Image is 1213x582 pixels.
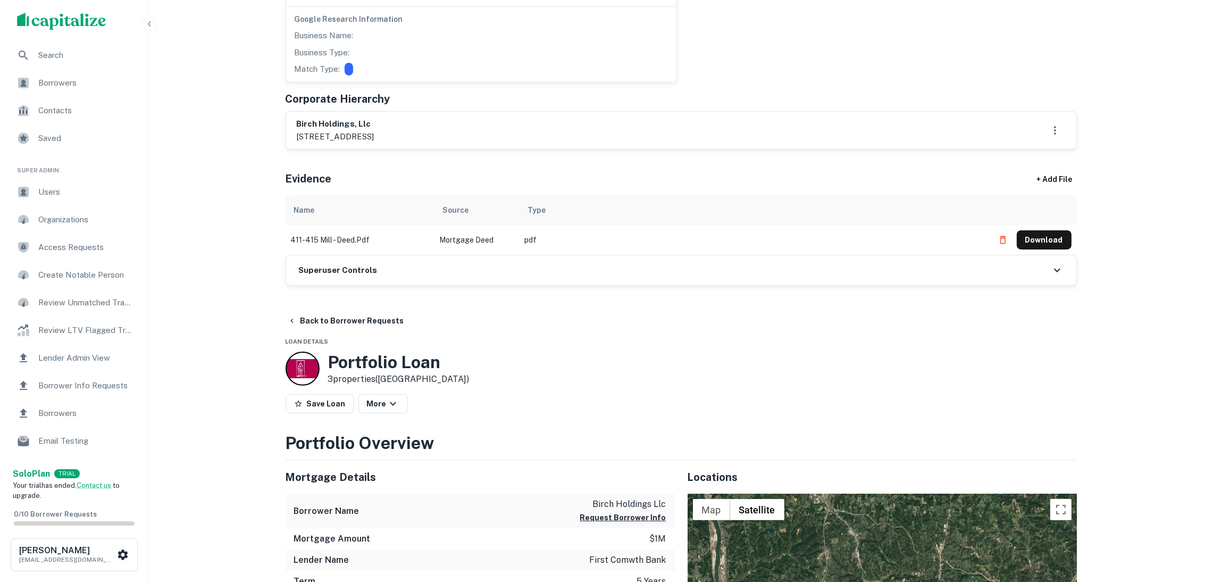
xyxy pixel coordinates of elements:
[693,499,730,520] button: Show street map
[38,352,133,364] span: Lender Admin View
[9,456,140,481] a: Email Analytics
[328,373,470,386] p: 3 properties ([GEOGRAPHIC_DATA])
[38,379,133,392] span: Borrower Info Requests
[1017,170,1092,189] div: + Add File
[328,352,470,372] h3: Portfolio Loan
[19,546,115,555] h6: [PERSON_NAME]
[1050,499,1072,520] button: Toggle fullscreen view
[443,204,469,217] div: Source
[38,241,133,254] span: Access Requests
[1017,230,1072,250] button: Download
[580,498,666,511] p: birch holdings llc
[9,345,140,371] a: Lender Admin View
[38,296,133,309] span: Review Unmatched Transactions
[9,207,140,232] a: Organizations
[299,264,378,277] h6: Superuser Controls
[38,132,133,145] span: Saved
[9,290,140,315] a: Review Unmatched Transactions
[286,225,434,255] td: 411-415 mill - deed.pdf
[358,394,408,413] button: More
[17,13,106,30] img: capitalize-logo.png
[520,225,988,255] td: pdf
[286,171,332,187] h5: Evidence
[295,29,354,42] p: Business Name:
[38,324,133,337] span: Review LTV Flagged Transactions
[286,338,329,345] span: Loan Details
[9,126,140,151] a: Saved
[13,481,120,500] span: Your trial has ended. to upgrade.
[9,318,140,343] a: Review LTV Flagged Transactions
[993,231,1013,248] button: Delete file
[434,195,520,225] th: Source
[295,63,340,76] p: Match Type:
[11,538,138,571] button: [PERSON_NAME][EMAIL_ADDRESS][DOMAIN_NAME]
[650,533,666,545] p: $1m
[295,13,668,25] h6: Google Research Information
[294,204,315,217] div: Name
[294,554,349,567] h6: Lender Name
[9,70,140,96] a: Borrowers
[297,130,374,143] p: [STREET_ADDRESS]
[14,510,97,518] span: 0 / 10 Borrower Requests
[9,428,140,454] a: Email Testing
[286,195,1077,255] div: scrollable content
[9,235,140,260] a: Access Requests
[9,373,140,398] a: Borrower Info Requests
[286,469,675,485] h5: Mortgage Details
[580,511,666,524] button: Request Borrower Info
[286,430,1077,456] h3: Portfolio Overview
[13,469,50,479] strong: Solo Plan
[9,43,140,68] a: Search
[9,98,140,123] a: Contacts
[38,77,133,89] span: Borrowers
[286,91,390,107] h5: Corporate Hierarchy
[286,394,354,413] button: Save Loan
[54,469,80,478] div: TRIAL
[38,213,133,226] span: Organizations
[295,46,350,59] p: Business Type:
[9,401,140,426] a: Borrowers
[9,262,140,288] a: Create Notable Person
[590,554,666,567] p: first comwth bank
[19,555,115,564] p: [EMAIL_ADDRESS][DOMAIN_NAME]
[13,468,50,480] a: SoloPlan
[38,435,133,447] span: Email Testing
[9,153,140,179] li: Super Admin
[38,104,133,117] span: Contacts
[520,195,988,225] th: Type
[434,225,520,255] td: Mortgage Deed
[1160,497,1213,548] iframe: Chat Widget
[286,195,434,225] th: Name
[297,118,374,130] h6: birch holdings, llc
[38,269,133,281] span: Create Notable Person
[528,204,546,217] div: Type
[38,186,133,198] span: Users
[294,533,371,545] h6: Mortgage Amount
[283,311,408,330] button: Back to Borrower Requests
[77,481,111,489] a: Contact us
[38,49,133,62] span: Search
[38,407,133,420] span: Borrowers
[688,469,1077,485] h5: Locations
[294,505,359,518] h6: Borrower Name
[730,499,784,520] button: Show satellite imagery
[9,179,140,205] a: Users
